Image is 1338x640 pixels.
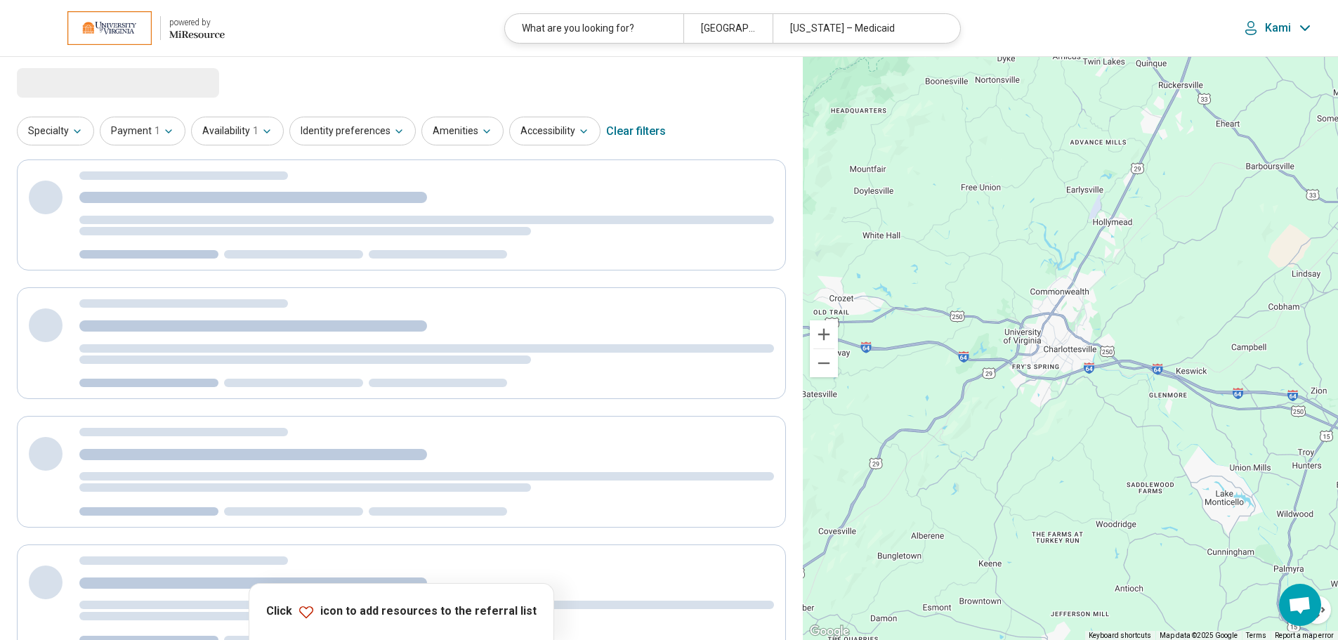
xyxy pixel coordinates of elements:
div: powered by [169,16,225,29]
button: Zoom out [810,349,838,377]
button: Identity preferences [289,117,416,145]
button: Specialty [17,117,94,145]
img: University of Virginia [67,11,152,45]
div: Open chat [1279,584,1321,626]
span: 1 [253,124,258,138]
a: Terms (opens in new tab) [1246,632,1266,639]
span: Map data ©2025 Google [1160,632,1238,639]
div: What are you looking for? [505,14,683,43]
div: [US_STATE] – Medicaid [773,14,951,43]
button: Availability1 [191,117,284,145]
span: 1 [155,124,160,138]
div: Clear filters [606,115,666,148]
span: Loading... [17,68,135,96]
button: Payment1 [100,117,185,145]
a: University of Virginiapowered by [22,11,225,45]
a: Report a map error [1275,632,1334,639]
p: Click icon to add resources to the referral list [266,603,537,620]
div: [GEOGRAPHIC_DATA], [GEOGRAPHIC_DATA] [683,14,773,43]
button: Amenities [421,117,504,145]
p: Kami [1265,21,1291,35]
button: Zoom in [810,320,838,348]
button: Accessibility [509,117,601,145]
